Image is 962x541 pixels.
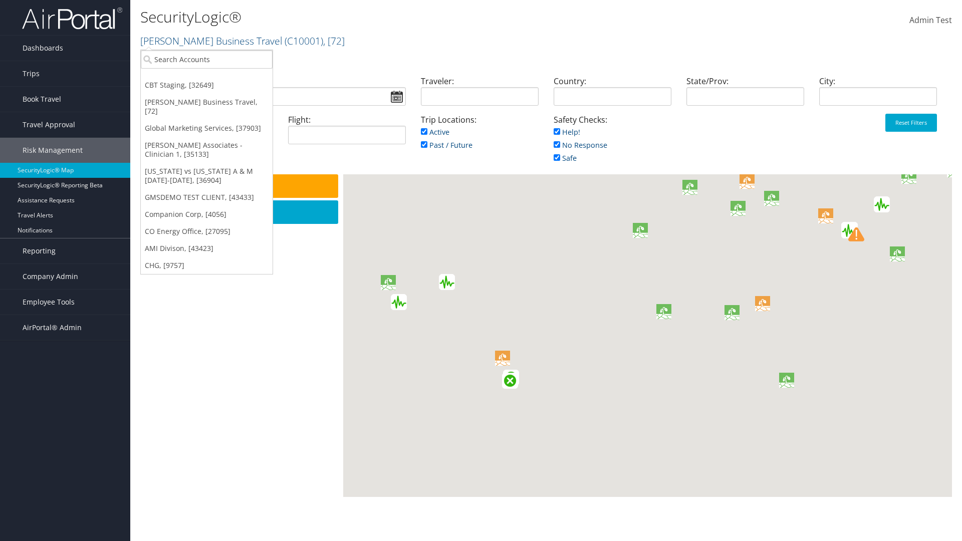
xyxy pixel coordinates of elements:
[413,114,546,161] div: Trip Locations:
[141,94,273,120] a: [PERSON_NAME] Business Travel, [72]
[23,238,56,263] span: Reporting
[141,223,273,240] a: CO Energy Office, [27095]
[281,114,413,152] div: Flight:
[381,275,397,291] div: Drought is on going in The Bahamas, Belize, Cuba, Guatemala, Mexico
[503,370,519,386] div: Green forest fire alert in Brazil
[554,140,607,150] a: No Response
[23,315,82,340] span: AirPortal® Admin
[285,34,323,48] span: ( C10001 )
[323,34,345,48] span: , [ 72 ]
[874,196,890,212] div: Green earthquake alert (Magnitude 4.7M, Depth:10km) in China 04/09/2025 07:15 UTC, 1.1 million in...
[23,138,83,163] span: Risk Management
[554,153,577,163] a: Safe
[546,75,679,114] div: Country:
[23,87,61,112] span: Book Travel
[502,373,518,389] div: Green forest fire alert in Brazil
[141,163,273,189] a: [US_STATE] vs [US_STATE] A & M [DATE]-[DATE], [36904]
[140,7,681,28] h1: SecurityLogic®
[141,240,273,257] a: AMI Divison, [43423]
[23,36,63,61] span: Dashboards
[656,304,672,320] div: Drought is on going in Burkina Faso, Benin, Cote d'Ivoire, Ghana, Nigeria, Togo
[23,264,78,289] span: Company Admin
[421,127,449,137] a: Active
[546,114,679,174] div: Safety Checks:
[725,305,741,321] div: Drought is on going in Democratic Republic of Congo, Central African Republic, Eritrea, Ethiopia,...
[141,137,273,163] a: [PERSON_NAME] Associates - Clinician 1, [35133]
[764,191,780,207] div: Drought is on going in Georgia, Russia
[23,112,75,137] span: Travel Approval
[779,373,795,389] div: Drought is on going in Madagascar
[22,7,122,30] img: airportal-logo.png
[141,120,273,137] a: Global Marketing Services, [37903]
[148,75,413,114] div: Travel Date Range:
[23,290,75,315] span: Employee Tools
[682,180,698,196] div: Drought is on going in Albania, Austria, Bosnia & Herzegovina, Bulgaria, France, Croatia, Hungary...
[141,257,273,274] a: CHG, [9757]
[495,351,511,367] div: Drought is on going in Bolivia, Brazil
[909,15,952,26] span: Admin Test
[421,140,472,150] a: Past / Future
[633,223,649,239] div: Drought is on going in Algeria, Morocco
[740,174,756,190] div: Drought is on going in Moldova, Russia, Ukraine
[141,206,273,223] a: Companion Corp, [4056]
[141,50,273,69] input: Search Accounts
[818,208,834,224] div: Drought is on going in Afghanistan, Armenia, Azerbaijan, China, Iraq, Islamic Republic of Iran, K...
[679,75,812,114] div: State/Prov:
[841,222,857,238] div: Green earthquake alert (Magnitude 4.5M, Depth:10km) in Afghanistan 04/09/2025 18:28 UTC, 9.4 mill...
[901,169,917,185] div: Drought is on going in China, Kazakhstan, Mongolia, Russia
[439,274,455,290] div: Green earthquake alert (Magnitude 4.5M, Depth:10km) in Dominican Republic 04/09/2025 13:28 UTC, 7...
[812,75,944,114] div: City:
[554,127,580,137] a: Help!
[885,114,937,132] button: Reset Filters
[140,34,345,48] a: [PERSON_NAME] Business Travel
[909,5,952,36] a: Admin Test
[23,61,40,86] span: Trips
[755,296,771,312] div: Drought is on going in Ethiopia, Somalia
[141,189,273,206] a: GMSDEMO TEST CLIENT, [43433]
[731,201,747,217] div: Drought is on going in Bulgaria, Türkiye
[413,75,546,114] div: Traveler:
[842,222,858,238] div: Green earthquake alert (Magnitude 5.2M, Depth:9.071km) in Afghanistan 05/09/2025 01:30 UTC, 10.5 ...
[890,246,906,262] div: Drought is on going in Bangladesh, Bhutan, China, India, Nepal
[140,53,681,66] p: Filter:
[391,294,407,310] div: Green earthquake alert (Magnitude 4.9M, Depth:48.769km) in Nicaragua 04/09/2025 20:03 UTC, 310 th...
[141,77,273,94] a: CBT Staging, [32649]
